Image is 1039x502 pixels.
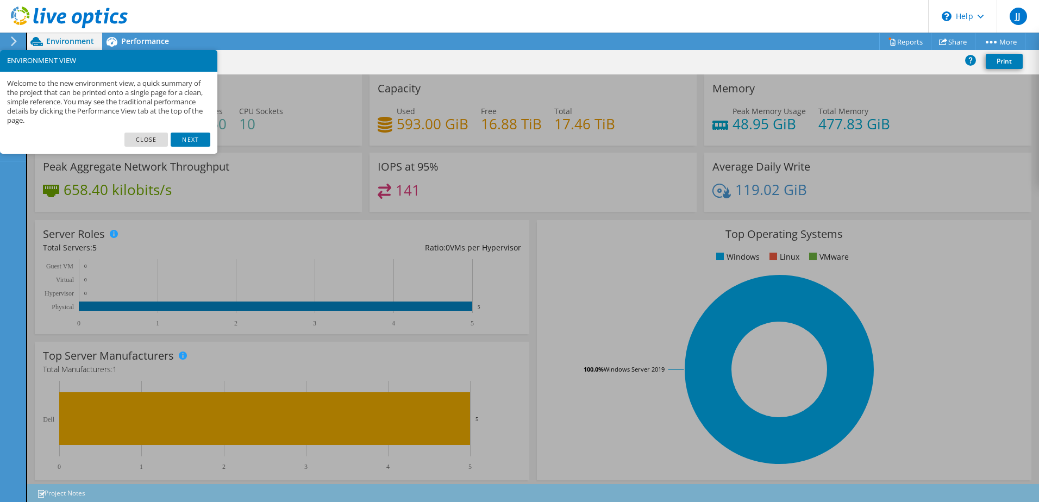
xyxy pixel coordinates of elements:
h3: ENVIRONMENT VIEW [7,57,210,64]
a: Share [931,33,975,50]
a: Reports [879,33,931,50]
span: Environment [46,36,94,46]
p: Welcome to the new environment view, a quick summary of the project that can be printed onto a si... [7,79,210,125]
a: Close [124,133,168,147]
a: Project Notes [29,486,93,500]
svg: \n [942,11,952,21]
a: More [975,33,1025,50]
a: Print [986,54,1023,69]
span: Performance [121,36,169,46]
span: JJ [1010,8,1027,25]
a: Next [171,133,210,147]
